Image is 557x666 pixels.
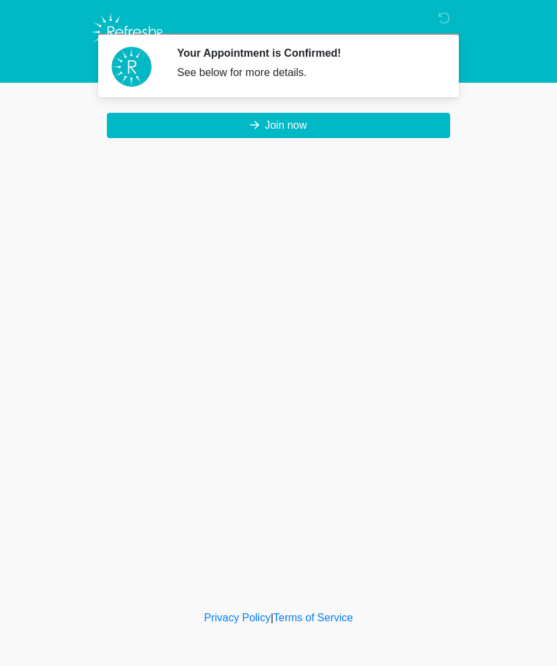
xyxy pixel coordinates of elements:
[270,612,273,623] a: |
[112,47,152,87] img: Agent Avatar
[273,612,353,623] a: Terms of Service
[88,10,169,54] img: Refresh RX Logo
[204,612,271,623] a: Privacy Policy
[177,65,435,81] div: See below for more details.
[107,113,450,138] button: Join now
